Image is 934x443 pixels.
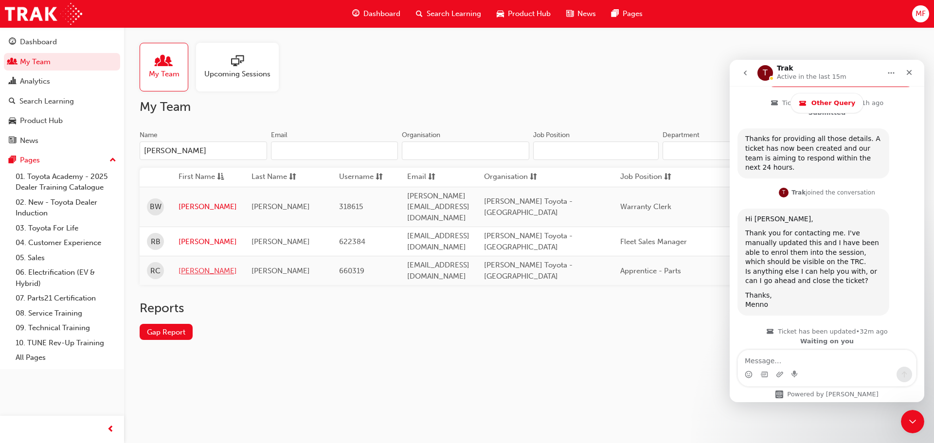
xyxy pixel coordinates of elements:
[140,99,918,115] h2: My Team
[179,201,237,213] a: [PERSON_NAME]
[217,171,224,183] span: asc-icon
[604,4,650,24] a: pages-iconPages
[376,171,383,183] span: sorting-icon
[484,261,573,281] span: [PERSON_NAME] Toyota - [GEOGRAPHIC_DATA]
[150,266,161,277] span: RC
[19,96,74,107] div: Search Learning
[9,156,16,165] span: pages-icon
[12,169,120,195] a: 01. Toyota Academy - 2025 Dealer Training Catalogue
[730,60,924,402] iframe: Intercom live chat
[484,231,573,251] span: [PERSON_NAME] Toyota - [GEOGRAPHIC_DATA]
[20,135,38,146] div: News
[407,171,461,183] button: Emailsorting-icon
[566,8,574,20] span: news-icon
[620,237,687,246] span: Fleet Sales Manager
[140,142,267,160] input: Name
[12,350,120,365] a: All Pages
[251,171,287,183] span: Last Name
[12,265,120,291] a: 06. Electrification (EV & Hybrid)
[344,4,408,24] a: guage-iconDashboard
[140,130,158,140] div: Name
[179,171,215,183] span: First Name
[12,306,120,321] a: 08. Service Training
[12,195,120,221] a: 02. New - Toyota Dealer Induction
[109,154,116,167] span: up-icon
[9,77,16,86] span: chart-icon
[530,171,537,183] span: sorting-icon
[140,324,193,340] a: Gap Report
[9,137,16,145] span: news-icon
[12,250,120,266] a: 05. Sales
[20,76,50,87] div: Analytics
[289,171,296,183] span: sorting-icon
[339,266,364,275] span: 660319
[9,58,16,67] span: people-icon
[9,38,16,47] span: guage-icon
[204,69,270,80] span: Upcoming Sessions
[107,424,114,436] span: prev-icon
[20,155,40,166] div: Pages
[533,130,570,140] div: Job Position
[620,171,662,183] span: Job Position
[151,236,161,248] span: RB
[4,92,120,110] a: Search Learning
[352,8,359,20] span: guage-icon
[4,33,120,51] a: Dashboard
[158,55,170,69] span: people-icon
[339,171,374,183] span: Username
[901,410,924,433] iframe: Intercom live chat
[4,53,120,71] a: My Team
[402,142,529,160] input: Organisation
[149,69,180,80] span: My Team
[427,8,481,19] span: Search Learning
[407,231,469,251] span: [EMAIL_ADDRESS][DOMAIN_NAME]
[12,291,120,306] a: 07. Parts21 Certification
[339,171,393,183] button: Usernamesorting-icon
[620,202,671,211] span: Warranty Clerk
[9,97,16,106] span: search-icon
[912,5,929,22] button: MF
[251,202,310,211] span: [PERSON_NAME]
[407,192,469,222] span: [PERSON_NAME][EMAIL_ADDRESS][DOMAIN_NAME]
[489,4,558,24] a: car-iconProduct Hub
[12,235,120,250] a: 04. Customer Experience
[428,171,435,183] span: sorting-icon
[179,236,237,248] a: [PERSON_NAME]
[577,8,596,19] span: News
[5,3,82,25] img: Trak
[4,31,120,151] button: DashboardMy TeamAnalyticsSearch LearningProduct HubNews
[664,171,671,183] span: sorting-icon
[663,130,700,140] div: Department
[407,171,426,183] span: Email
[196,43,287,91] a: Upcoming Sessions
[408,4,489,24] a: search-iconSearch Learning
[339,237,365,246] span: 622384
[363,8,400,19] span: Dashboard
[20,115,63,126] div: Product Hub
[4,151,120,169] button: Pages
